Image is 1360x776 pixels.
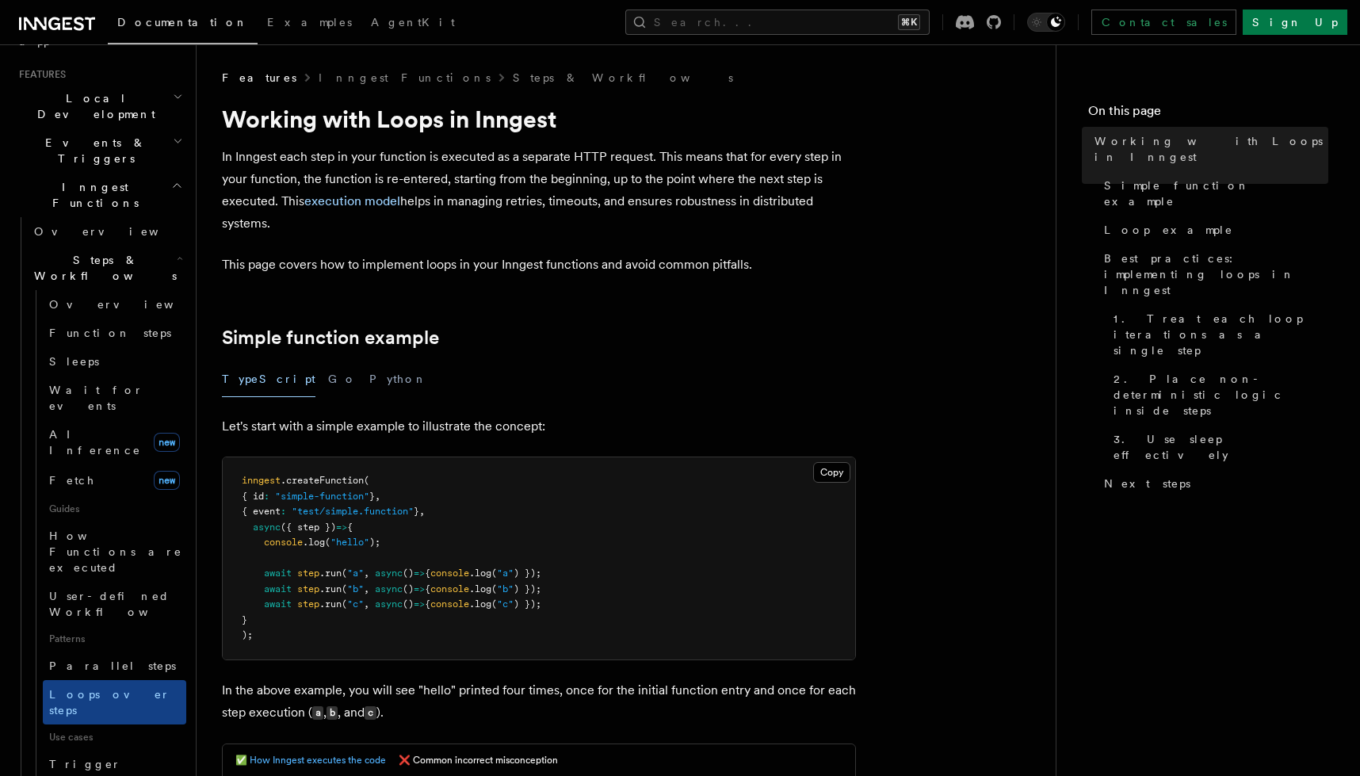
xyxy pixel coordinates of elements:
[43,347,186,376] a: Sleeps
[303,537,325,548] span: .log
[491,583,497,594] span: (
[342,583,347,594] span: (
[222,70,296,86] span: Features
[430,568,469,579] span: console
[491,568,497,579] span: (
[297,598,319,610] span: step
[1104,222,1233,238] span: Loop example
[369,361,427,397] button: Python
[361,5,464,43] a: AgentKit
[222,415,856,438] p: Let's start with a simple example to illustrate the concept:
[1098,216,1328,244] a: Loop example
[1104,178,1328,209] span: Simple function example
[336,522,347,533] span: =>
[1088,127,1328,171] a: Working with Loops in Inngest
[625,10,930,35] button: Search...⌘K
[43,290,186,319] a: Overview
[497,568,514,579] span: "a"
[49,590,192,618] span: User-defined Workflows
[1091,10,1236,35] a: Contact sales
[49,428,141,457] span: AI Inference
[414,506,419,517] span: }
[264,537,303,548] span: console
[13,84,186,128] button: Local Development
[43,652,186,680] a: Parallel steps
[1104,250,1328,298] span: Best practices: implementing loops in Inngest
[491,598,497,610] span: (
[375,568,403,579] span: async
[497,598,514,610] span: "c"
[1088,101,1328,127] h4: On this page
[43,464,186,496] a: Fetchnew
[419,506,425,517] span: ,
[1098,469,1328,498] a: Next steps
[275,491,369,502] span: "simple-function"
[28,252,177,284] span: Steps & Workflows
[258,5,361,43] a: Examples
[347,583,364,594] span: "b"
[304,193,400,208] a: execution model
[425,598,430,610] span: {
[375,583,403,594] span: async
[430,598,469,610] span: console
[469,583,491,594] span: .log
[347,568,364,579] span: "a"
[325,537,330,548] span: (
[1114,431,1328,463] span: 3. Use sleep effectively
[28,246,186,290] button: Steps & Workflows
[430,583,469,594] span: console
[267,16,352,29] span: Examples
[13,173,186,217] button: Inngest Functions
[49,659,176,672] span: Parallel steps
[375,598,403,610] span: async
[514,598,541,610] span: ) });
[43,522,186,582] a: How Functions are executed
[898,14,920,30] kbd: ⌘K
[1107,304,1328,365] a: 1. Treat each loop iterations as a single step
[297,583,319,594] span: step
[364,568,369,579] span: ,
[43,724,186,750] span: Use cases
[154,471,180,490] span: new
[34,225,197,238] span: Overview
[222,105,856,133] h1: Working with Loops in Inngest
[1098,171,1328,216] a: Simple function example
[375,491,380,502] span: ,
[281,522,336,533] span: ({ step })
[403,598,414,610] span: ()
[13,135,173,166] span: Events & Triggers
[49,474,95,487] span: Fetch
[49,327,171,339] span: Function steps
[1243,10,1347,35] a: Sign Up
[222,327,439,349] a: Simple function example
[43,626,186,652] span: Patterns
[253,522,281,533] span: async
[369,537,380,548] span: );
[364,475,369,486] span: (
[43,582,186,626] a: User-defined Workflows
[328,361,357,397] button: Go
[1094,133,1328,165] span: Working with Loops in Inngest
[222,146,856,235] p: In Inngest each step in your function is executed as a separate HTTP request. This means that for...
[13,128,186,173] button: Events & Triggers
[292,506,414,517] span: "test/simple.function"
[264,598,292,610] span: await
[414,598,425,610] span: =>
[43,420,186,464] a: AI Inferencenew
[347,598,364,610] span: "c"
[222,361,315,397] button: TypeScript
[469,568,491,579] span: .log
[342,598,347,610] span: (
[108,5,258,44] a: Documentation
[403,583,414,594] span: ()
[319,583,342,594] span: .run
[1107,365,1328,425] a: 2. Place non-deterministic logic inside steps
[364,598,369,610] span: ,
[13,68,66,81] span: Features
[513,70,733,86] a: Steps & Workflows
[514,583,541,594] span: ) });
[365,706,376,720] code: c
[49,384,143,412] span: Wait for events
[414,583,425,594] span: =>
[13,179,171,211] span: Inngest Functions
